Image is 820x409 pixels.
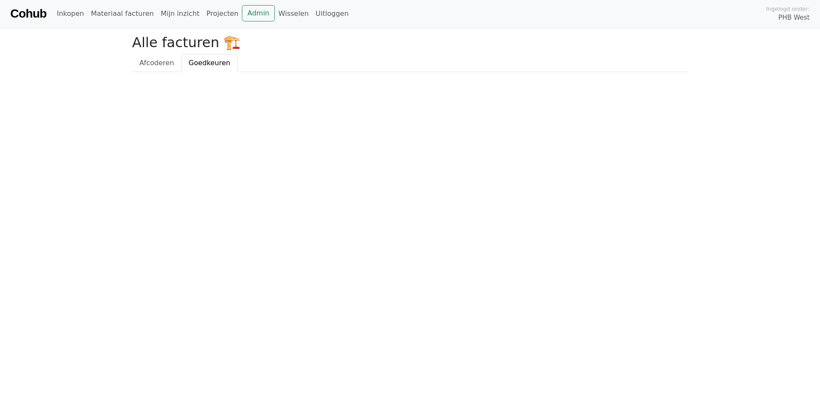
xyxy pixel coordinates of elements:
span: Ingelogd onder: [766,5,810,13]
a: Mijn inzicht [157,5,203,22]
a: Projecten [203,5,242,22]
a: Uitloggen [312,5,352,22]
a: Inkopen [53,5,87,22]
span: Goedkeuren [189,59,230,67]
a: Materiaal facturen [87,5,157,22]
a: Cohub [10,3,46,24]
a: Afcoderen [132,54,181,72]
span: Afcoderen [139,59,174,67]
a: Wisselen [275,5,312,22]
a: Admin [242,5,275,21]
span: PHB West [778,13,810,23]
h2: Alle facturen 🏗️ [132,34,688,51]
a: Goedkeuren [181,54,238,72]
